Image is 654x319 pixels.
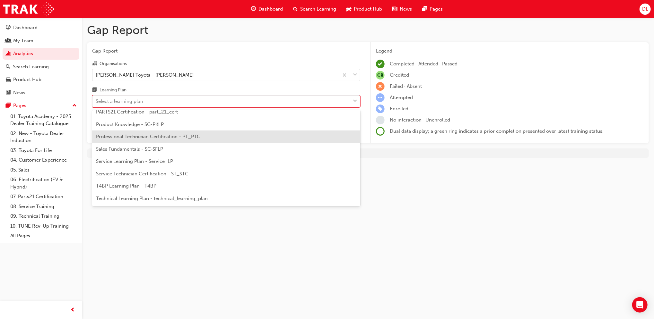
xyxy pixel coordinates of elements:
[392,5,397,13] span: news-icon
[376,116,385,124] span: learningRecordVerb_NONE-icon
[376,71,385,80] span: null-icon
[246,3,288,16] a: guage-iconDashboard
[8,155,79,165] a: 04. Customer Experience
[92,88,97,93] span: learningplan-icon
[390,95,413,100] span: Attempted
[376,82,385,91] span: learningRecordVerb_FAIL-icon
[300,5,336,13] span: Search Learning
[376,47,644,55] div: Legend
[100,61,127,67] div: Organisations
[6,77,11,83] span: car-icon
[346,5,351,13] span: car-icon
[390,83,422,89] span: Failed · Absent
[353,97,357,105] span: down-icon
[8,112,79,129] a: 01. Toyota Academy - 2025 Dealer Training Catalogue
[3,2,54,16] img: Trak
[3,87,79,99] a: News
[390,106,408,112] span: Enrolled
[3,100,79,112] button: Pages
[71,306,75,314] span: prev-icon
[376,105,385,113] span: learningRecordVerb_ENROLL-icon
[8,175,79,192] a: 06. Electrification (EV & Hybrid)
[96,171,188,177] span: Service Technician Certification - ST_STC
[288,3,341,16] a: search-iconSearch Learning
[96,109,178,115] span: PARTS21 Certification - part_21_cert
[390,72,409,78] span: Credited
[422,5,427,13] span: pages-icon
[400,5,412,13] span: News
[390,128,604,134] span: Dual data display; a green ring indicates a prior completion presented over latest training status.
[8,146,79,155] a: 03. Toyota For Life
[430,5,443,13] span: Pages
[8,165,79,175] a: 05. Sales
[6,51,11,57] span: chart-icon
[6,25,11,31] span: guage-icon
[13,89,25,97] div: News
[6,90,11,96] span: news-icon
[293,5,298,13] span: search-icon
[96,98,143,105] div: Select a learning plan
[3,22,79,34] a: Dashboard
[87,23,649,37] h1: Gap Report
[92,61,97,67] span: organisation-icon
[3,21,79,100] button: DashboardMy TeamAnalyticsSearch LearningProduct HubNews
[376,60,385,68] span: learningRecordVerb_COMPLETE-icon
[13,24,38,31] div: Dashboard
[8,221,79,231] a: 10. TUNE Rev-Up Training
[6,64,10,70] span: search-icon
[96,196,208,201] span: Technical Learning Plan - technical_learning_plan
[8,202,79,212] a: 08. Service Training
[8,129,79,146] a: 02. New - Toyota Dealer Induction
[642,5,648,13] span: DL
[13,102,26,109] div: Pages
[92,47,360,55] span: Gap Report
[13,63,49,71] div: Search Learning
[96,158,173,164] span: Service Learning Plan - Service_LP
[640,4,651,15] button: DL
[354,5,382,13] span: Product Hub
[72,102,77,110] span: up-icon
[96,122,164,127] span: Product Knowledge - SC-PKLP
[96,134,200,139] span: Professional Technician Certification - PT_PTC
[6,103,11,109] span: pages-icon
[632,297,648,313] div: Open Intercom Messenger
[341,3,387,16] a: car-iconProduct Hub
[6,38,11,44] span: people-icon
[13,37,33,45] div: My Team
[3,35,79,47] a: My Team
[417,3,448,16] a: pages-iconPages
[390,117,450,123] span: No interaction · Unenrolled
[3,61,79,73] a: Search Learning
[8,211,79,221] a: 09. Technical Training
[387,3,417,16] a: news-iconNews
[251,5,256,13] span: guage-icon
[13,76,41,83] div: Product Hub
[258,5,283,13] span: Dashboard
[100,87,126,93] div: Learning Plan
[353,71,357,79] span: down-icon
[3,74,79,86] a: Product Hub
[96,183,156,189] span: T4BP Learning Plan - T4BP
[96,71,194,79] div: [PERSON_NAME] Toyota - [PERSON_NAME]
[8,192,79,202] a: 07. Parts21 Certification
[8,231,79,241] a: All Pages
[390,61,458,67] span: Completed · Attended · Passed
[96,146,163,152] span: Sales Fundamentals - SC-SFLP
[376,93,385,102] span: learningRecordVerb_ATTEMPT-icon
[3,48,79,60] a: Analytics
